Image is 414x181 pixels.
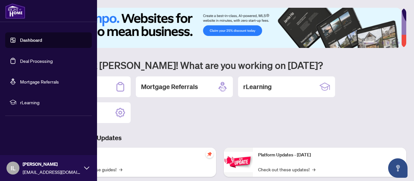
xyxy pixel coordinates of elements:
[376,41,379,44] button: 2
[382,41,384,44] button: 3
[20,99,87,106] span: rLearning
[364,41,374,44] button: 1
[392,41,395,44] button: 5
[224,152,253,172] img: Platform Updates - June 23, 2025
[258,152,401,159] p: Platform Updates - [DATE]
[206,150,213,158] span: pushpin
[388,158,408,178] button: Open asap
[5,3,25,19] img: logo
[11,164,16,173] span: IL
[243,82,272,91] h2: rLearning
[20,37,42,43] a: Dashboard
[312,166,315,173] span: →
[141,82,198,91] h2: Mortgage Referrals
[23,161,81,168] span: [PERSON_NAME]
[387,41,389,44] button: 4
[258,166,315,173] a: Check out these updates!→
[68,152,211,159] p: Self-Help
[20,58,53,64] a: Deal Processing
[34,8,401,48] img: Slide 0
[34,133,406,142] h3: Brokerage & Industry Updates
[23,168,81,175] span: [EMAIL_ADDRESS][DOMAIN_NAME]
[397,41,400,44] button: 6
[119,166,122,173] span: →
[34,59,406,71] h1: Welcome back [PERSON_NAME]! What are you working on [DATE]?
[20,79,59,85] a: Mortgage Referrals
